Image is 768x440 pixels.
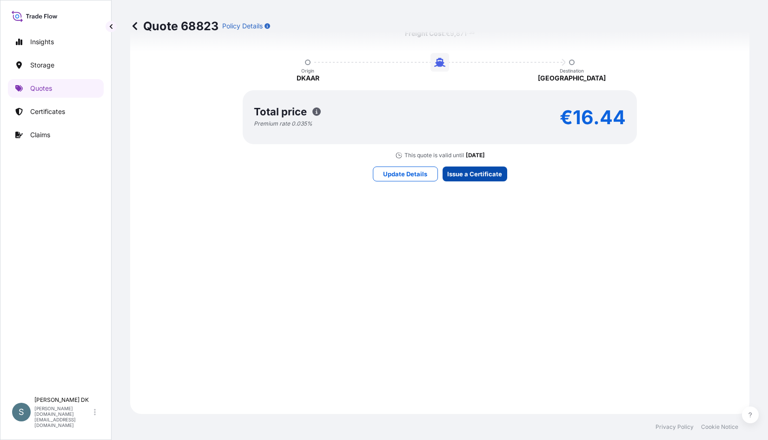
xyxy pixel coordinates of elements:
p: Policy Details [222,21,263,31]
p: Destination [560,68,584,73]
button: Issue a Certificate [443,167,507,181]
a: Storage [8,56,104,74]
p: Total price [254,107,307,116]
p: Origin [301,68,314,73]
p: [GEOGRAPHIC_DATA] [538,73,606,83]
a: Insights [8,33,104,51]
p: This quote is valid until [404,152,464,159]
a: Cookie Notice [701,423,738,431]
p: Premium rate 0.035 % [254,120,312,127]
p: [DATE] [466,152,485,159]
span: S [19,407,24,417]
p: Insights [30,37,54,47]
p: Storage [30,60,54,70]
a: Certificates [8,102,104,121]
p: Claims [30,130,50,140]
p: Update Details [383,169,427,179]
p: Quotes [30,84,52,93]
a: Privacy Policy [655,423,694,431]
p: Quote 68823 [130,19,218,33]
p: [PERSON_NAME] DK [34,396,92,404]
p: Issue a Certificate [447,169,502,179]
p: €16.44 [560,110,626,125]
a: Quotes [8,79,104,98]
p: [PERSON_NAME][DOMAIN_NAME][EMAIL_ADDRESS][DOMAIN_NAME] [34,406,92,428]
p: Certificates [30,107,65,116]
p: DKAAR [297,73,319,83]
a: Claims [8,126,104,144]
button: Update Details [373,167,438,181]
